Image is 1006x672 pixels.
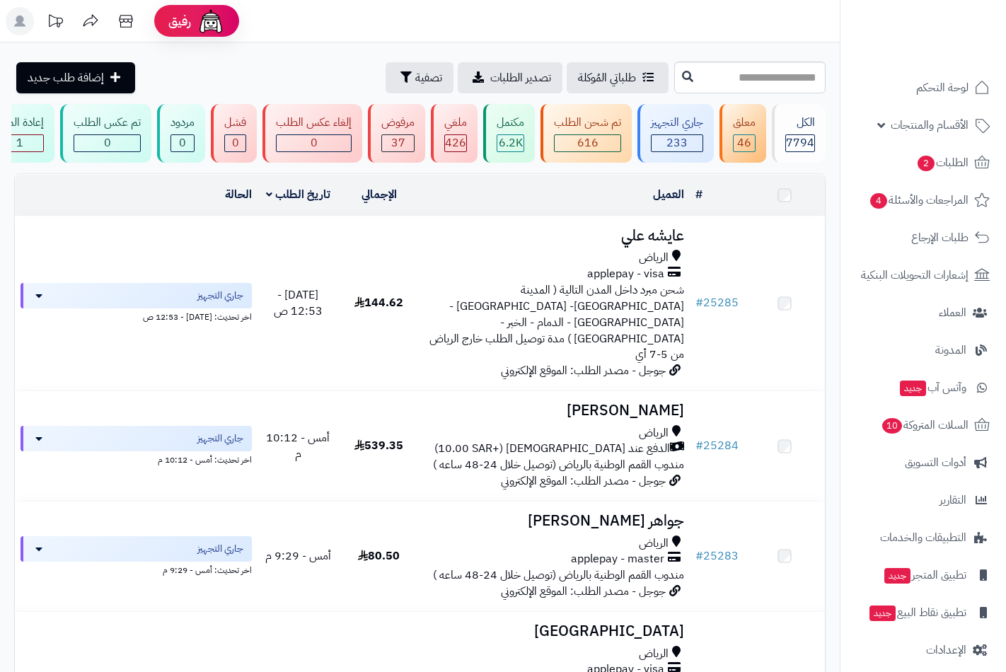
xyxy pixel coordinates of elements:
[910,40,993,69] img: logo-2.png
[884,568,910,584] span: جديد
[571,551,664,567] span: applepay - master
[365,104,428,163] a: مرفوض 37
[16,62,135,93] a: إضافة طلب جديد
[891,115,969,135] span: الأقسام والمنتجات
[554,115,621,131] div: تم شحن الطلب
[170,115,195,131] div: مردود
[883,565,966,585] span: تطبيق المتجر
[266,429,330,463] span: أمس - 10:12 م
[434,441,670,457] span: الدفع عند [DEMOGRAPHIC_DATA] (+10.00 SAR)
[869,606,896,621] span: جديد
[695,548,703,564] span: #
[21,451,252,466] div: اخر تحديث: أمس - 10:12 م
[391,134,405,151] span: 37
[695,294,703,311] span: #
[381,115,415,131] div: مرفوض
[497,115,524,131] div: مكتمل
[717,104,769,163] a: معلق 46
[277,135,351,151] div: 0
[490,69,551,86] span: تصدير الطلبات
[171,135,194,151] div: 0
[849,371,998,405] a: وآتس آبجديد
[578,69,636,86] span: طلباتي المُوكلة
[737,134,751,151] span: 46
[935,340,966,360] span: المدونة
[666,134,688,151] span: 233
[358,548,400,564] span: 80.50
[849,258,998,292] a: إشعارات التحويلات البنكية
[849,521,998,555] a: التطبيقات والخدمات
[311,134,318,151] span: 0
[861,265,969,285] span: إشعارات التحويلات البنكية
[425,228,683,244] h3: عايشه علي
[869,190,969,210] span: المراجعات والأسئلة
[266,186,330,203] a: تاريخ الطلب
[939,303,966,323] span: العملاء
[197,7,225,35] img: ai-face.png
[900,381,926,396] span: جديد
[849,558,998,592] a: تطبيق المتجرجديد
[57,104,154,163] a: تم عكس الطلب 0
[695,437,703,454] span: #
[501,583,666,600] span: جوجل - مصدر الطلب: الموقع الإلكتروني
[734,135,755,151] div: 46
[639,646,669,662] span: الرياض
[733,115,756,131] div: معلق
[386,62,453,93] button: تصفية
[501,362,666,379] span: جوجل - مصدر الطلب: الموقع الإلكتروني
[276,115,352,131] div: إلغاء عكس الطلب
[362,186,397,203] a: الإجمالي
[635,104,717,163] a: جاري التجهيز 233
[785,115,815,131] div: الكل
[433,456,684,473] span: مندوب القمم الوطنية بالرياض (توصيل خلال 24-48 ساعه )
[74,135,140,151] div: 0
[445,134,466,151] span: 426
[577,134,599,151] span: 616
[260,104,365,163] a: إلغاء عكس الطلب 0
[445,135,466,151] div: 426
[382,135,414,151] div: 37
[37,7,73,39] a: تحديثات المنصة
[224,115,246,131] div: فشل
[74,115,141,131] div: تم عكس الطلب
[939,490,966,510] span: التقارير
[926,640,966,660] span: الإعدادات
[652,135,703,151] div: 233
[232,134,239,151] span: 0
[274,286,323,320] span: [DATE] - 12:53 ص
[415,69,442,86] span: تصفية
[786,134,814,151] span: 7794
[695,437,739,454] a: #25284
[208,104,260,163] a: فشل 0
[639,535,669,552] span: الرياض
[104,134,111,151] span: 0
[849,296,998,330] a: العملاء
[501,473,666,489] span: جوجل - مصدر الطلب: الموقع الإلكتروني
[639,425,669,441] span: الرياض
[197,431,243,446] span: جاري التجهيز
[425,623,683,639] h3: [GEOGRAPHIC_DATA]
[695,186,703,203] a: #
[870,193,887,209] span: 4
[265,548,331,564] span: أمس - 9:29 م
[21,308,252,323] div: اخر تحديث: [DATE] - 12:53 ص
[868,603,966,622] span: تطبيق نقاط البيع
[179,134,186,151] span: 0
[499,134,523,151] span: 6.2K
[197,542,243,556] span: جاري التجهيز
[849,146,998,180] a: الطلبات2
[480,104,538,163] a: مكتمل 6.2K
[168,13,191,30] span: رفيق
[497,135,524,151] div: 6248
[354,294,403,311] span: 144.62
[905,453,966,473] span: أدوات التسويق
[695,548,739,564] a: #25283
[849,183,998,217] a: المراجعات والأسئلة4
[225,186,252,203] a: الحالة
[849,333,998,367] a: المدونة
[849,71,998,105] a: لوحة التحكم
[225,135,245,151] div: 0
[354,437,403,454] span: 539.35
[849,596,998,630] a: تطبيق نقاط البيعجديد
[849,446,998,480] a: أدوات التسويق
